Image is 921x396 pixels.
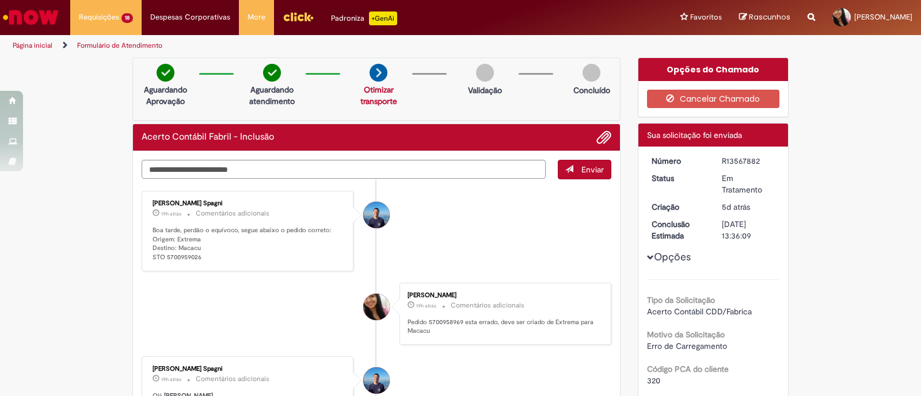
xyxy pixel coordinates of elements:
[263,64,281,82] img: check-circle-green.png
[739,12,790,23] a: Rascunhos
[476,64,494,82] img: img-circle-grey.png
[77,41,162,50] a: Formulário de Atendimento
[161,210,181,217] span: 19h atrás
[583,64,600,82] img: img-circle-grey.png
[596,130,611,145] button: Adicionar anexos
[369,11,397,25] p: +GenAi
[722,202,750,212] span: 5d atrás
[150,11,230,23] span: Despesas Corporativas
[13,41,52,50] a: Página inicial
[722,155,775,167] div: R13567882
[638,58,789,81] div: Opções do Chamado
[370,64,387,82] img: arrow-next.png
[79,11,119,23] span: Requisições
[558,160,611,179] button: Enviar
[9,35,606,56] ul: Trilhas de página
[722,218,775,241] div: [DATE] 13:36:09
[647,90,780,108] button: Cancelar Chamado
[749,11,790,22] span: Rascunhos
[157,64,174,82] img: check-circle-green.png
[643,201,714,213] dt: Criação
[643,172,714,184] dt: Status
[647,329,725,340] b: Motivo da Solicitação
[722,201,775,213] div: 25/09/2025 16:36:01
[647,375,660,386] span: 320
[647,306,752,317] span: Acerto Contábil CDD/Fabrica
[363,202,390,228] div: Leonardo Maruyama Spagni
[360,84,397,106] a: Otimizar transporte
[690,11,722,23] span: Favoritos
[153,366,344,372] div: [PERSON_NAME] Spagni
[573,84,610,96] p: Concluído
[283,8,314,25] img: click_logo_yellow_360x200.png
[161,210,181,217] time: 29/09/2025 14:30:35
[416,302,436,309] time: 29/09/2025 14:26:50
[196,374,269,384] small: Comentários adicionais
[643,155,714,167] dt: Número
[581,164,604,175] span: Enviar
[854,12,912,22] span: [PERSON_NAME]
[161,376,181,383] span: 19h atrás
[363,367,390,394] div: Leonardo Maruyama Spagni
[1,6,60,29] img: ServiceNow
[416,302,436,309] span: 19h atrás
[138,84,193,107] p: Aguardando Aprovação
[196,209,269,218] small: Comentários adicionais
[331,11,397,25] div: Padroniza
[142,132,274,143] h2: Acerto Contábil Fabril - Inclusão Histórico de tíquete
[647,341,727,351] span: Erro de Carregamento
[643,218,714,241] dt: Conclusão Estimada
[451,301,524,310] small: Comentários adicionais
[408,318,599,336] p: Pedido 5700958969 esta errado, deve ser criado de Extrema para Macacu
[408,292,599,299] div: [PERSON_NAME]
[647,364,729,374] b: Código PCA do cliente
[153,226,344,262] p: Boa tarde, perdão o equívoco, segue abaixo o pedido correto: Origem: Extrema Destino: Macacu STO ...
[363,294,390,320] div: Amanda Silva Leles
[248,11,265,23] span: More
[647,130,742,140] span: Sua solicitação foi enviada
[153,200,344,207] div: [PERSON_NAME] Spagni
[468,84,502,96] p: Validação
[244,84,300,107] p: Aguardando atendimento
[121,13,133,23] span: 18
[647,295,715,305] b: Tipo da Solicitação
[142,160,546,179] textarea: Digite sua mensagem aqui...
[161,376,181,383] time: 29/09/2025 13:47:50
[722,172,775,195] div: Em Tratamento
